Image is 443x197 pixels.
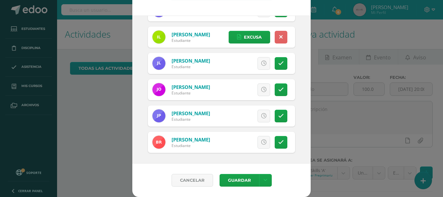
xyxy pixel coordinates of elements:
[172,136,210,143] a: [PERSON_NAME]
[172,117,210,122] div: Estudiante
[172,64,210,69] div: Estudiante
[220,174,259,187] button: Guardar
[229,31,270,43] a: Excusa
[172,90,210,96] div: Estudiante
[152,83,165,96] img: 916b9c2f752a050e2d8a82fe6244c80a.png
[152,136,165,149] img: 9cc910bd696bbc91688a31f54701c193.png
[172,110,210,117] a: [PERSON_NAME]
[172,174,213,187] a: Cancelar
[152,109,165,122] img: a0707231640c842323476d29ca4e11b8.png
[172,143,210,148] div: Estudiante
[244,31,262,43] span: Excusa
[152,57,165,70] img: 0ae726b7b4dd6b04c33c36fb3c4b56c1.png
[172,84,210,90] a: [PERSON_NAME]
[172,31,210,38] a: [PERSON_NAME]
[152,31,165,43] img: ad448988f39f23bf4a3a6600128dc7b6.png
[172,57,210,64] a: [PERSON_NAME]
[172,38,210,43] div: Estudiante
